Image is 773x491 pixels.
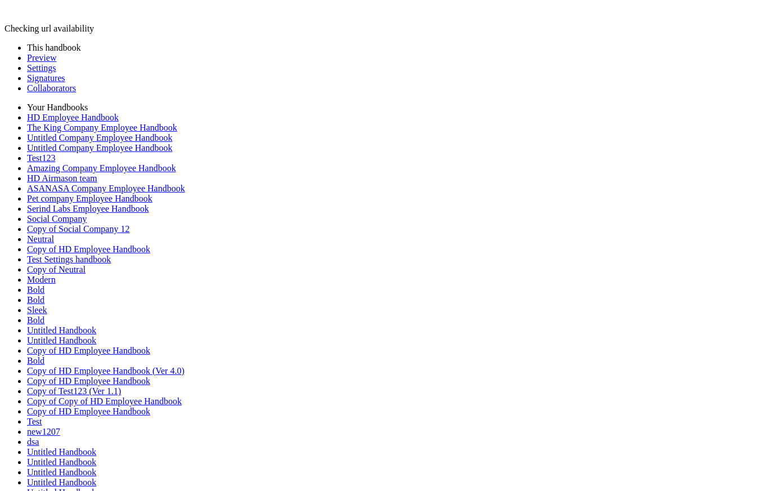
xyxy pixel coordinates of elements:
[5,24,94,33] span: Checking url availability
[27,336,96,345] a: Untitled Handbook
[27,123,177,132] a: The King Company Employee Handbook
[27,224,129,234] a: Copy of Social Company 12
[27,153,55,163] a: Test123
[27,315,44,325] a: Bold
[27,143,172,153] a: Untitled Company Employee Handbook
[27,113,119,122] a: HD Employee Handbook
[27,133,172,142] a: Untitled Company Employee Handbook
[27,214,87,224] a: Social Company
[27,43,768,53] li: This handbook
[27,437,39,447] a: dsa
[27,457,96,467] a: Untitled Handbook
[27,417,42,426] a: Test
[27,102,768,113] li: Your Handbooks
[27,234,54,244] a: Neutral
[27,285,44,294] a: Bold
[27,163,176,173] a: Amazing Company Employee Handbook
[27,356,44,365] a: Bold
[27,63,56,73] a: Settings
[27,204,149,213] a: Serind Labs Employee Handbook
[27,427,60,436] a: new1207
[27,53,56,63] a: Preview
[27,447,96,457] a: Untitled Handbook
[27,255,111,264] a: Test Settings handbook
[27,275,56,284] a: Modern
[27,83,76,93] a: Collaborators
[27,295,44,305] a: Bold
[27,376,150,386] a: Copy of HD Employee Handbook
[27,386,121,396] a: Copy of Test123 (Ver 1.1)
[27,477,96,487] a: Untitled Handbook
[27,73,65,83] a: Signatures
[27,346,150,355] a: Copy of HD Employee Handbook
[27,396,182,406] a: Copy of Copy of HD Employee Handbook
[27,173,97,183] a: HD Airmason team
[27,325,96,335] a: Untitled Handbook
[27,244,150,254] a: Copy of HD Employee Handbook
[27,184,185,193] a: ASANASA Company Employee Handbook
[27,467,96,477] a: Untitled Handbook
[27,194,153,203] a: Pet company Employee Handbook
[27,305,47,315] a: Sleek
[27,265,86,274] a: Copy of Neutral
[27,407,150,416] a: Copy of HD Employee Handbook
[27,366,185,376] a: Copy of HD Employee Handbook (Ver 4.0)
